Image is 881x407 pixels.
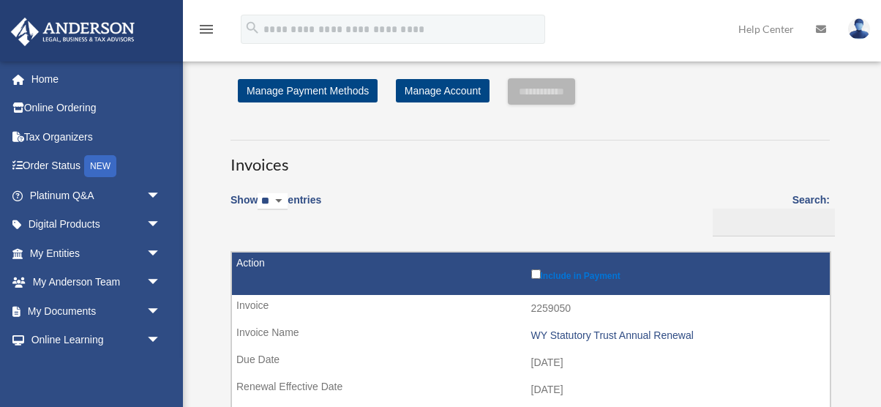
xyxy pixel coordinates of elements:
[244,20,260,36] i: search
[146,268,176,298] span: arrow_drop_down
[146,326,176,356] span: arrow_drop_down
[232,295,830,323] td: 2259050
[10,181,183,210] a: Platinum Q&Aarrow_drop_down
[146,181,176,211] span: arrow_drop_down
[7,18,139,46] img: Anderson Advisors Platinum Portal
[531,266,823,281] label: Include in Payment
[713,209,835,236] input: Search:
[10,122,183,152] a: Tax Organizers
[848,18,870,40] img: User Pic
[238,79,378,102] a: Manage Payment Methods
[531,329,823,342] div: WY Statutory Trust Annual Renewal
[146,296,176,326] span: arrow_drop_down
[198,20,215,38] i: menu
[146,354,176,384] span: arrow_drop_down
[232,376,830,404] td: [DATE]
[258,193,288,210] select: Showentries
[10,239,183,268] a: My Entitiesarrow_drop_down
[10,152,183,182] a: Order StatusNEW
[396,79,490,102] a: Manage Account
[708,191,830,236] label: Search:
[10,296,183,326] a: My Documentsarrow_drop_down
[531,269,541,279] input: Include in Payment
[230,140,830,176] h3: Invoices
[10,210,183,239] a: Digital Productsarrow_drop_down
[230,191,321,225] label: Show entries
[146,210,176,240] span: arrow_drop_down
[10,94,183,123] a: Online Ordering
[198,26,215,38] a: menu
[10,64,183,94] a: Home
[146,239,176,269] span: arrow_drop_down
[84,155,116,177] div: NEW
[10,326,183,355] a: Online Learningarrow_drop_down
[232,349,830,377] td: [DATE]
[10,268,183,297] a: My Anderson Teamarrow_drop_down
[10,354,176,384] a: Billingarrow_drop_down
